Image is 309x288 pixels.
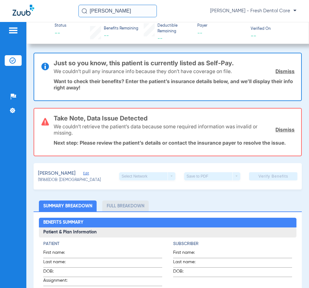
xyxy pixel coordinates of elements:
p: We couldn’t pull any insurance info because they don’t have coverage on file. [54,68,232,74]
img: error-icon [41,118,49,125]
span: DOB: [43,268,74,277]
span: (18168) DOB: [DEMOGRAPHIC_DATA] [38,178,101,183]
img: info-icon [41,63,49,70]
span: Verified On [251,26,299,32]
span: -- [197,29,245,37]
h4: Subscriber [173,241,292,247]
span: Assignment: [43,277,74,286]
span: -- [251,32,256,39]
span: Last name: [43,259,74,267]
span: First name: [43,249,74,258]
span: Deductible Remaining [157,23,192,34]
li: Summary Breakdown [39,200,97,211]
img: Zuub Logo [13,5,34,16]
span: Payer [197,23,245,29]
h2: Benefits Summary [39,218,296,228]
span: -- [157,36,162,41]
li: Full Breakdown [102,200,149,211]
a: Dismiss [275,126,295,133]
input: Search for patients [78,5,157,17]
span: Last name: [173,259,204,267]
p: Want to check their benefits? Enter the patient’s insurance details below, and we’ll display thei... [54,78,295,91]
span: [PERSON_NAME] [38,170,76,178]
span: -- [55,29,67,37]
h4: Patient [43,241,162,247]
span: Benefits Remaining [104,26,138,32]
a: Dismiss [275,68,295,74]
h3: Take Note, Data Issue Detected [54,115,295,121]
span: Edit [83,171,89,177]
h3: Just so you know, this patient is currently listed as Self-Pay. [54,60,295,66]
h3: Patient & Plan Information [39,227,296,237]
p: We couldn’t retrieve the patient’s data because some required information was invalid or missing. [54,123,271,136]
iframe: Chat Widget [278,258,309,288]
span: -- [104,33,109,38]
img: Search Icon [82,8,87,14]
span: First name: [173,249,204,258]
img: hamburger-icon [8,27,18,34]
span: [PERSON_NAME] - Fresh Dental Care [210,8,296,14]
p: Next step: Please review the patient’s details or contact the insurance payer to resolve the issue. [54,140,295,146]
span: Status [55,23,67,29]
span: DOB: [173,268,204,277]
